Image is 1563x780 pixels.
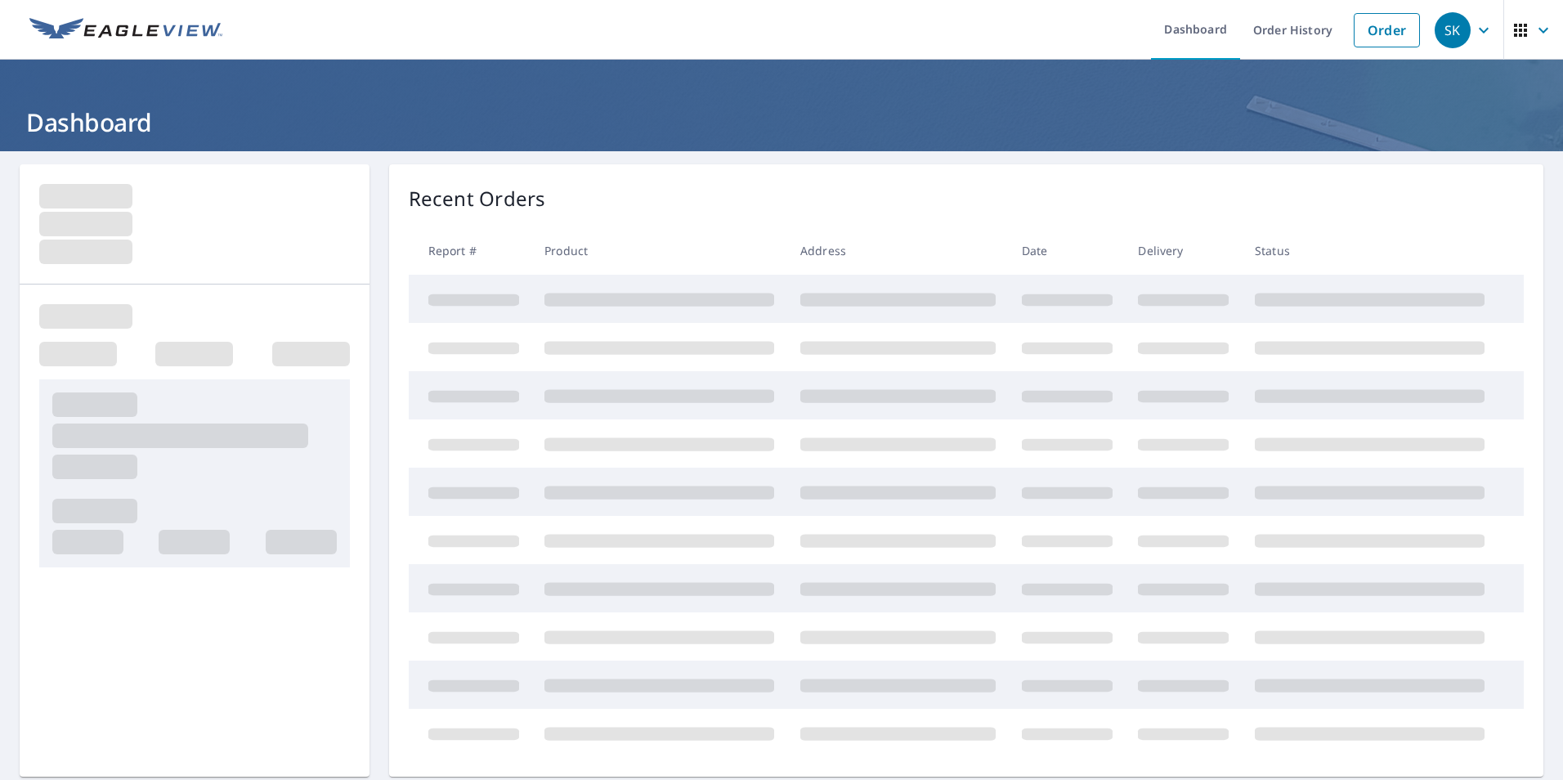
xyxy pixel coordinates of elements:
th: Address [787,226,1009,275]
th: Delivery [1125,226,1242,275]
h1: Dashboard [20,105,1543,139]
div: SK [1435,12,1471,48]
th: Date [1009,226,1126,275]
th: Product [531,226,787,275]
th: Status [1242,226,1498,275]
img: EV Logo [29,18,222,43]
a: Order [1354,13,1420,47]
th: Report # [409,226,532,275]
p: Recent Orders [409,184,546,213]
